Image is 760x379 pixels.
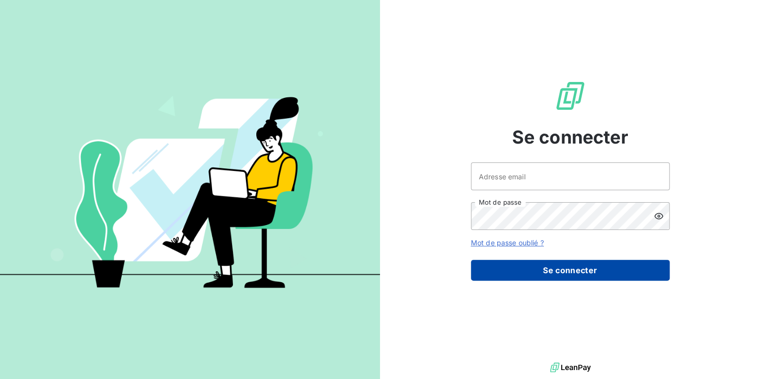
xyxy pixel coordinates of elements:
input: placeholder [471,162,670,190]
span: Se connecter [512,124,628,151]
img: Logo LeanPay [554,80,586,112]
button: Se connecter [471,260,670,281]
img: logo [550,360,591,375]
a: Mot de passe oublié ? [471,238,544,247]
